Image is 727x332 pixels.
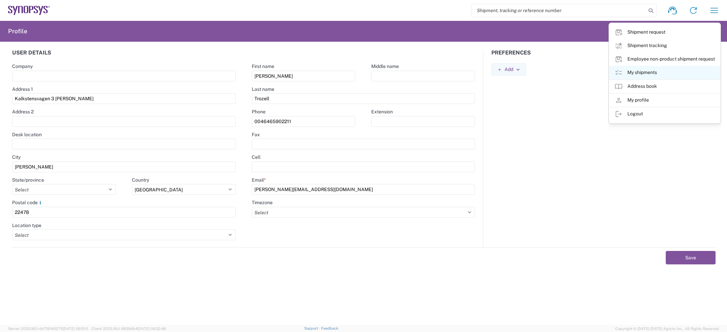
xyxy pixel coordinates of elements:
label: Cell [252,154,261,160]
label: Fax [252,132,260,138]
div: Preferences [483,50,723,63]
label: Postal code [12,199,43,206]
label: Location type [12,222,41,228]
span: Server: 2025.18.0-dd719145275 [8,327,88,331]
a: My profile [609,94,720,107]
a: Shipment request [609,26,720,39]
a: My shipments [609,66,720,79]
a: Support [304,326,321,330]
label: Extension [371,109,393,115]
span: [DATE] 09:32:48 [138,327,166,331]
label: Middle name [371,63,399,69]
button: Add [491,63,526,76]
label: Address 1 [12,86,33,92]
label: City [12,154,21,160]
div: User details [4,50,244,63]
label: Last name [252,86,274,92]
label: Timezone [252,199,273,206]
a: Address book [609,80,720,93]
a: Employee non-product shipment request [609,52,720,66]
label: Company [12,63,33,69]
span: Client: 2025.18.0-9839db4 [91,327,166,331]
label: Country [132,177,149,183]
label: State/province [12,177,44,183]
h2: Profile [8,27,27,35]
span: [DATE] 09:51:11 [63,327,88,331]
a: Logout [609,107,720,121]
input: Shipment, tracking or reference number [472,4,646,17]
span: Copyright © [DATE]-[DATE] Agistix Inc., All Rights Reserved [615,326,719,332]
a: Shipment tracking [609,39,720,52]
label: Address 2 [12,109,34,115]
label: First name [252,63,274,69]
a: Feedback [321,326,338,330]
button: Save [666,251,716,264]
label: Phone [252,109,266,115]
label: Desk location [12,132,42,138]
label: Email [252,177,266,183]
